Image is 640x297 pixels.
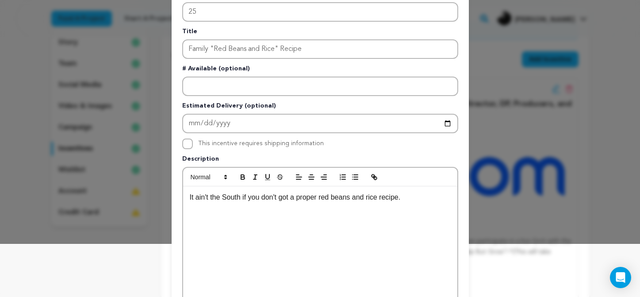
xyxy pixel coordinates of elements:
[610,267,631,288] div: Open Intercom Messenger
[182,154,458,167] p: Description
[182,101,458,114] p: Estimated Delivery (optional)
[198,140,324,147] label: This incentive requires shipping information
[182,27,458,39] p: Title
[182,2,458,22] input: Enter level
[182,39,458,59] input: Enter title
[182,64,458,77] p: # Available (optional)
[182,114,458,133] input: Enter Estimated Delivery
[190,192,451,203] p: It ain't the South if you don't got a proper red beans and rice recipe.
[182,77,458,96] input: Enter number available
